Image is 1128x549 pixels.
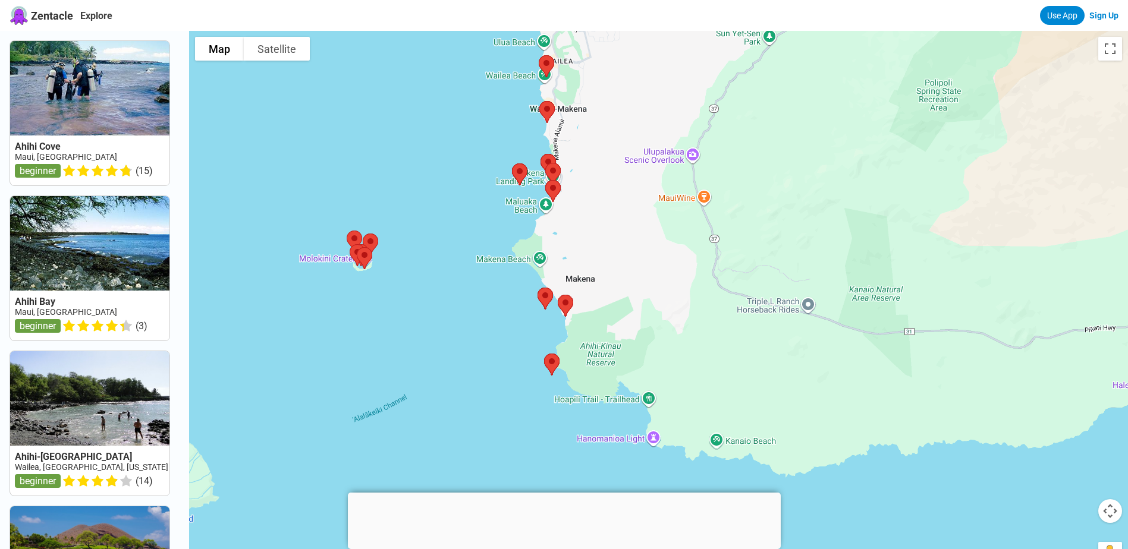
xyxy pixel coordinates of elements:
a: Maui, [GEOGRAPHIC_DATA] [15,307,117,317]
img: Zentacle logo [10,6,29,25]
button: Show street map [195,37,244,61]
button: Show satellite imagery [244,37,310,61]
button: Map camera controls [1098,499,1122,523]
iframe: Advertisement [348,493,781,546]
a: Use App [1040,6,1085,25]
a: Maui, [GEOGRAPHIC_DATA] [15,152,117,162]
a: Explore [80,10,112,21]
a: Sign Up [1089,11,1118,20]
button: Toggle fullscreen view [1098,37,1122,61]
a: Zentacle logoZentacle [10,6,73,25]
a: Wailea, [GEOGRAPHIC_DATA], [US_STATE] [15,462,168,472]
span: Zentacle [31,10,73,22]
